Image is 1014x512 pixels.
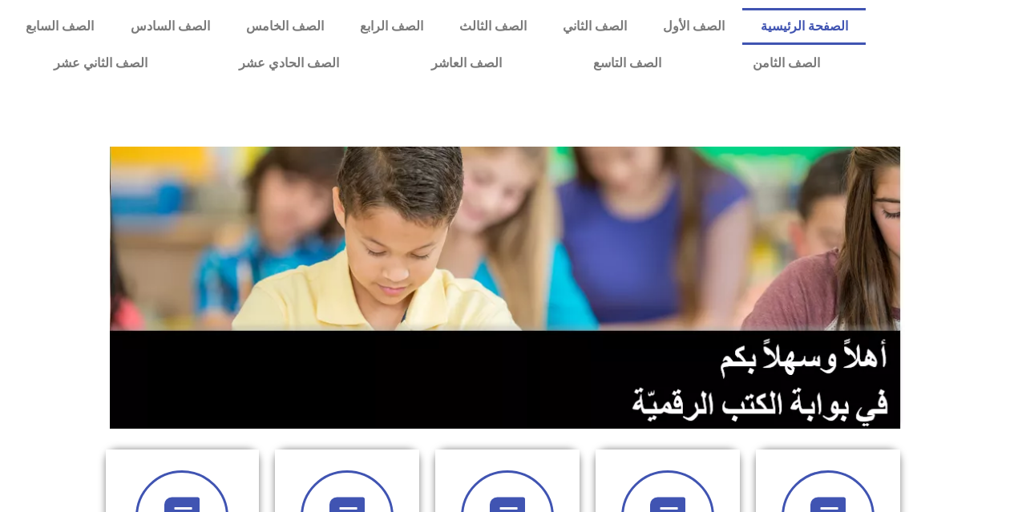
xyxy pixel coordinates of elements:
[547,45,707,82] a: الصف التاسع
[386,45,547,82] a: الصف العاشر
[742,8,866,45] a: الصفحة الرئيسية
[193,45,385,82] a: الصف الحادي عشر
[228,8,341,45] a: الصف الخامس
[112,8,228,45] a: الصف السادس
[341,8,441,45] a: الصف الرابع
[8,8,112,45] a: الصف السابع
[544,8,644,45] a: الصف الثاني
[707,45,866,82] a: الصف الثامن
[441,8,544,45] a: الصف الثالث
[8,45,193,82] a: الصف الثاني عشر
[644,8,742,45] a: الصف الأول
